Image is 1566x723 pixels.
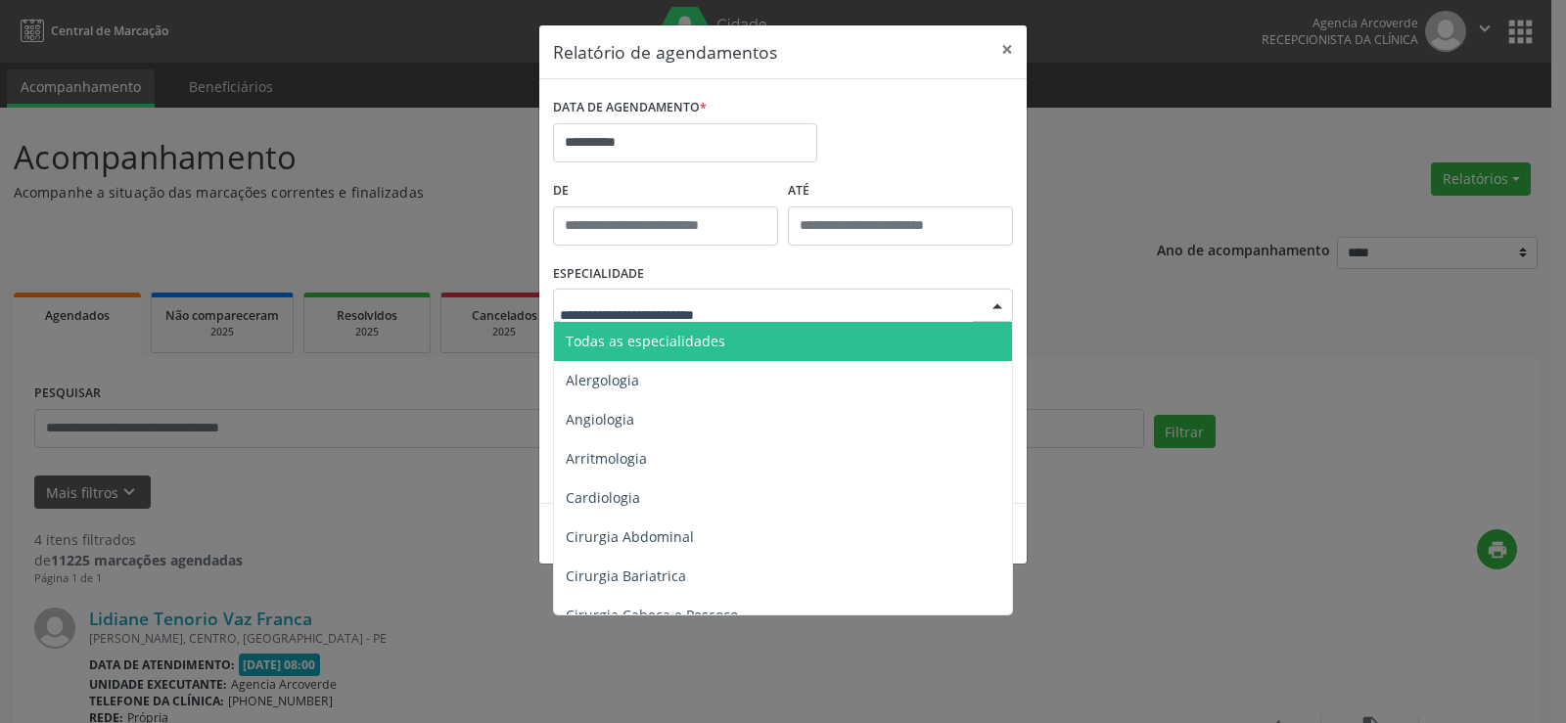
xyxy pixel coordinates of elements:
label: DATA DE AGENDAMENTO [553,93,707,123]
span: Cirurgia Cabeça e Pescoço [566,606,738,624]
span: Alergologia [566,371,639,389]
span: Cirurgia Abdominal [566,527,694,546]
label: ATÉ [788,176,1013,206]
span: Cardiologia [566,488,640,507]
span: Angiologia [566,410,634,429]
label: De [553,176,778,206]
h5: Relatório de agendamentos [553,39,777,65]
button: Close [988,25,1027,73]
span: Todas as especialidades [566,332,725,350]
span: Arritmologia [566,449,647,468]
span: Cirurgia Bariatrica [566,566,686,585]
label: ESPECIALIDADE [553,259,644,290]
